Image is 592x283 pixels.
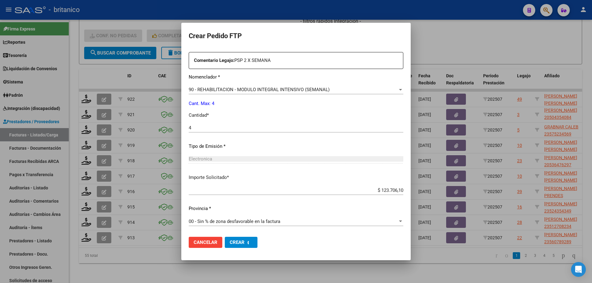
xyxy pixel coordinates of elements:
p: Tipo de Emisión * [189,143,403,150]
p: PSP 2 X SEMANA [194,57,403,64]
p: Cantidad [189,112,403,119]
span: 00 - Sin % de zona desfavorable en la factura [189,219,280,224]
span: Cancelar [194,240,217,245]
strong: Comentario Legajo: [194,58,234,63]
button: Cancelar [189,237,222,248]
p: Nomenclador * [189,74,403,81]
p: Importe Solicitado [189,174,403,181]
span: Crear [230,240,245,245]
span: 90 - REHABILITACION - MODULO INTEGRAL INTENSIVO (SEMANAL) [189,87,330,92]
h2: Crear Pedido FTP [189,30,403,42]
p: Cant. Max: 4 [189,100,403,107]
button: Crear [225,237,257,248]
span: Electronica [189,156,212,162]
p: Provincia * [189,205,403,212]
div: Open Intercom Messenger [571,262,586,277]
